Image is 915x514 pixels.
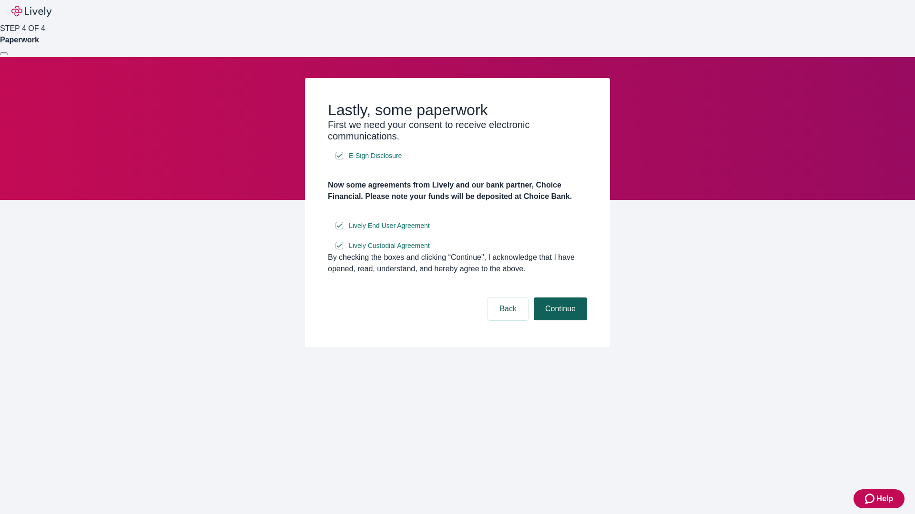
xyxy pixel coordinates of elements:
span: Lively Custodial Agreement [349,241,430,251]
a: e-sign disclosure document [347,240,432,252]
button: Zendesk support iconHelp [854,489,905,508]
span: E-Sign Disclosure [349,151,402,161]
h3: First we need your consent to receive electronic communications. [328,119,587,142]
h4: Now some agreements from Lively and our bank partner, Choice Financial. Please note your funds wi... [328,179,587,202]
a: e-sign disclosure document [347,150,404,162]
button: Continue [534,297,587,320]
img: Lively [11,6,51,17]
div: By checking the boxes and clicking “Continue", I acknowledge that I have opened, read, understand... [328,252,587,275]
span: Help [876,493,893,504]
span: Lively End User Agreement [349,221,430,231]
svg: Zendesk support icon [865,493,876,504]
button: Back [488,297,528,320]
h2: Lastly, some paperwork [328,101,587,119]
a: e-sign disclosure document [347,220,432,232]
